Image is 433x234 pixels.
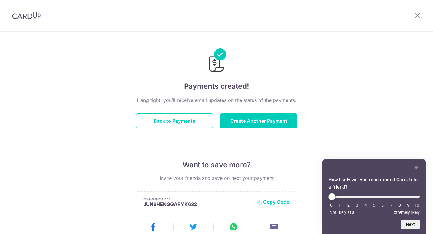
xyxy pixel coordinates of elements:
[401,220,420,229] button: Next question
[328,176,420,191] h2: How likely will you recommend CardUp to a friend? Select an option from 0 to 10, with 0 being Not...
[379,203,385,208] li: 6
[371,203,377,208] li: 5
[136,113,213,128] button: Back to Payments
[12,12,41,19] img: CardUp
[345,203,352,208] li: 2
[337,203,343,208] li: 1
[328,193,420,215] div: How likely will you recommend CardUp to a friend? Select an option from 0 to 10, with 0 being Not...
[330,210,356,215] span: Not likely at all
[136,160,297,170] p: Want to save more?
[413,164,420,171] button: Hide survey
[257,199,290,205] button: Copy Code
[392,210,420,215] span: Extremely likely
[136,81,297,92] h4: Payments created!
[136,97,297,104] p: Hang tight, you’ll receive email updates on the status of the payments.
[328,164,420,229] div: How likely will you recommend CardUp to a friend? Select an option from 0 to 10, with 0 being Not...
[136,174,297,182] p: Invite your friends and save on next your payment
[143,196,252,201] p: My Referral Code
[354,203,360,208] li: 3
[207,48,226,74] img: Payments
[414,203,420,208] li: 10
[143,201,252,207] p: JUNSHENGGARYK632
[405,203,411,208] li: 9
[397,203,403,208] li: 8
[328,203,334,208] li: 0
[388,203,394,208] li: 7
[220,113,297,128] button: Create Another Payment
[363,203,369,208] li: 4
